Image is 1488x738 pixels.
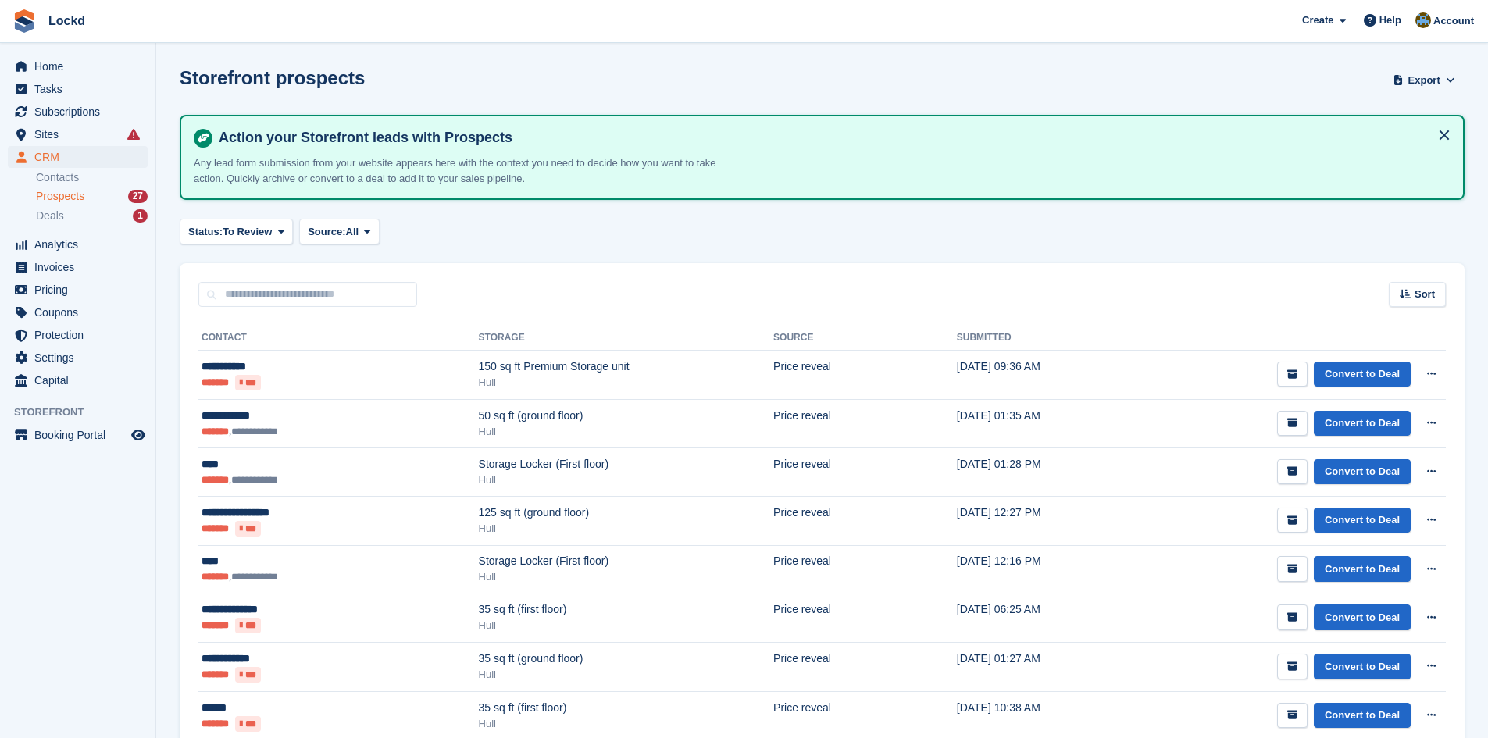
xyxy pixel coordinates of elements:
div: Hull [479,716,774,732]
a: Convert to Deal [1314,411,1411,437]
button: Export [1390,67,1458,93]
p: Any lead form submission from your website appears here with the context you need to decide how y... [194,155,740,186]
th: Storage [479,326,774,351]
span: Coupons [34,301,128,323]
div: Hull [479,521,774,537]
span: Invoices [34,256,128,278]
div: Hull [479,472,774,488]
span: Booking Portal [34,424,128,446]
span: Analytics [34,234,128,255]
a: menu [8,301,148,323]
th: Submitted [957,326,1120,351]
span: CRM [34,146,128,168]
a: menu [8,279,148,301]
td: Price reveal [773,643,957,692]
div: Storage Locker (First floor) [479,456,774,472]
span: Capital [34,369,128,391]
a: Convert to Deal [1314,362,1411,387]
td: Price reveal [773,594,957,643]
span: Status: [188,224,223,240]
td: Price reveal [773,399,957,447]
span: Create [1302,12,1333,28]
div: Hull [479,424,774,440]
img: Paul Budding [1415,12,1431,28]
h1: Storefront prospects [180,67,365,88]
span: Account [1433,13,1474,29]
a: Convert to Deal [1314,556,1411,582]
a: menu [8,347,148,369]
td: Price reveal [773,496,957,545]
td: [DATE] 06:25 AM [957,594,1120,643]
a: menu [8,123,148,145]
a: Deals 1 [36,208,148,224]
button: Status: To Review [180,219,293,244]
td: [DATE] 09:36 AM [957,351,1120,400]
div: 1 [133,209,148,223]
a: menu [8,256,148,278]
a: menu [8,369,148,391]
i: Smart entry sync failures have occurred [127,128,140,141]
div: Hull [479,375,774,390]
td: [DATE] 12:27 PM [957,496,1120,545]
span: Home [34,55,128,77]
a: Convert to Deal [1314,604,1411,630]
div: 125 sq ft (ground floor) [479,504,774,521]
div: Hull [479,667,774,683]
span: Subscriptions [34,101,128,123]
span: Sort [1415,287,1435,302]
a: Convert to Deal [1314,703,1411,729]
td: [DATE] 12:16 PM [957,545,1120,594]
span: Storefront [14,405,155,420]
span: Deals [36,209,64,223]
a: menu [8,78,148,100]
button: Source: All [299,219,380,244]
span: Help [1379,12,1401,28]
span: Pricing [34,279,128,301]
a: Prospects 27 [36,188,148,205]
div: Hull [479,569,774,585]
a: Lockd [42,8,91,34]
div: Storage Locker (First floor) [479,553,774,569]
a: Contacts [36,170,148,185]
span: Protection [34,324,128,346]
span: Prospects [36,189,84,204]
span: Sites [34,123,128,145]
a: Convert to Deal [1314,654,1411,679]
img: stora-icon-8386f47178a22dfd0bd8f6a31ec36ba5ce8667c1dd55bd0f319d3a0aa187defe.svg [12,9,36,33]
a: Preview store [129,426,148,444]
th: Contact [198,326,479,351]
td: Price reveal [773,545,957,594]
div: 150 sq ft Premium Storage unit [479,358,774,375]
span: Settings [34,347,128,369]
td: [DATE] 01:35 AM [957,399,1120,447]
td: Price reveal [773,351,957,400]
a: menu [8,324,148,346]
span: Tasks [34,78,128,100]
h4: Action your Storefront leads with Prospects [212,129,1451,147]
a: Convert to Deal [1314,508,1411,533]
div: 50 sq ft (ground floor) [479,408,774,424]
div: Hull [479,618,774,633]
span: All [346,224,359,240]
span: Export [1408,73,1440,88]
span: To Review [223,224,272,240]
div: 27 [128,190,148,203]
td: [DATE] 01:28 PM [957,447,1120,496]
a: menu [8,101,148,123]
td: [DATE] 01:27 AM [957,643,1120,692]
div: 35 sq ft (first floor) [479,601,774,618]
div: 35 sq ft (first floor) [479,700,774,716]
th: Source [773,326,957,351]
a: menu [8,146,148,168]
span: Source: [308,224,345,240]
a: menu [8,234,148,255]
a: menu [8,424,148,446]
a: menu [8,55,148,77]
div: 35 sq ft (ground floor) [479,651,774,667]
a: Convert to Deal [1314,459,1411,485]
td: Price reveal [773,447,957,496]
